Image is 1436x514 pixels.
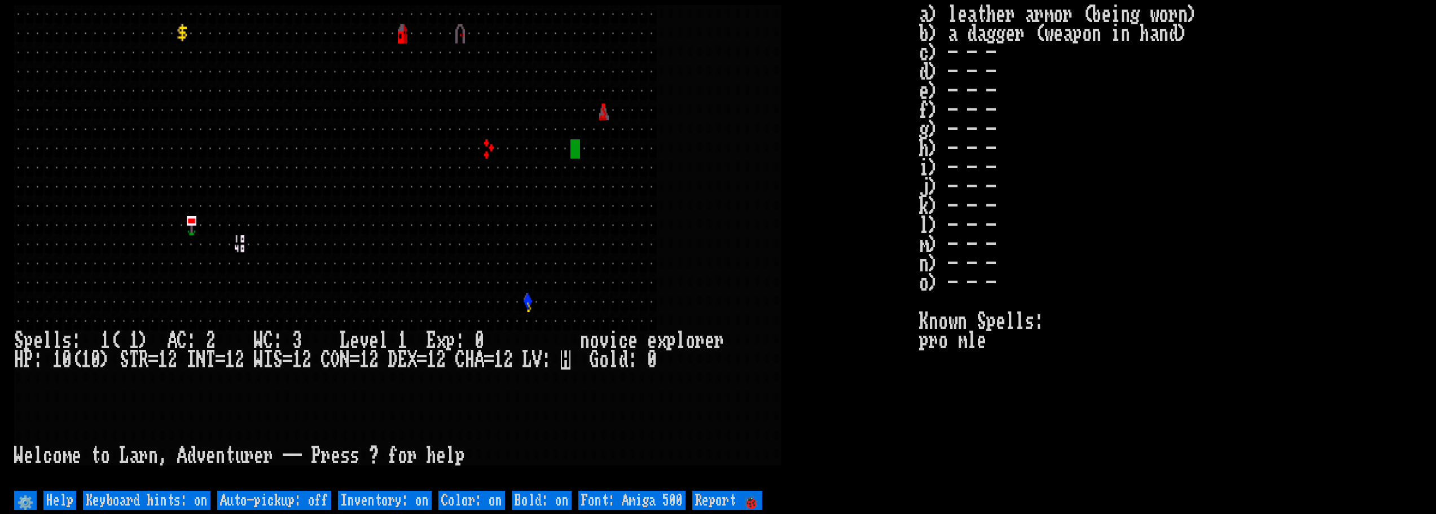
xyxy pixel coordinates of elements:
[686,331,695,350] div: o
[196,350,206,370] div: N
[359,350,369,370] div: 1
[580,331,590,350] div: n
[24,331,33,350] div: p
[187,331,196,350] div: :
[148,446,158,465] div: n
[33,331,43,350] div: e
[331,446,340,465] div: e
[14,446,24,465] div: W
[217,491,331,510] input: Auto-pickup: off
[292,331,302,350] div: 3
[350,331,359,350] div: e
[120,446,129,465] div: L
[350,350,359,370] div: =
[177,446,187,465] div: A
[647,331,657,350] div: e
[676,331,686,350] div: l
[388,350,398,370] div: D
[81,350,91,370] div: 1
[196,446,206,465] div: v
[62,350,72,370] div: 0
[407,350,417,370] div: X
[254,331,264,350] div: W
[216,446,225,465] div: n
[446,446,455,465] div: l
[43,491,76,510] input: Help
[657,331,666,350] div: x
[321,446,331,465] div: r
[254,446,264,465] div: e
[110,331,120,350] div: (
[273,331,283,350] div: :
[919,5,1422,488] stats: a) leather armor (being worn) b) a dagger (weapon in hand) c) - - - d) - - - e) - - - f) - - - g)...
[311,446,321,465] div: P
[647,350,657,370] div: 0
[379,331,388,350] div: l
[206,446,216,465] div: e
[532,350,542,370] div: V
[455,350,465,370] div: C
[100,446,110,465] div: o
[33,446,43,465] div: l
[398,350,407,370] div: E
[129,331,139,350] div: 1
[72,331,81,350] div: :
[599,350,609,370] div: o
[705,331,714,350] div: e
[52,331,62,350] div: l
[187,350,196,370] div: I
[340,350,350,370] div: N
[417,350,427,370] div: =
[264,350,273,370] div: I
[714,331,724,350] div: r
[72,350,81,370] div: (
[338,491,432,510] input: Inventory: on
[407,446,417,465] div: r
[168,350,177,370] div: 2
[83,491,210,510] input: Keyboard hints: on
[91,350,100,370] div: 0
[120,350,129,370] div: S
[168,331,177,350] div: A
[369,446,379,465] div: ?
[206,350,216,370] div: T
[465,350,475,370] div: H
[331,350,340,370] div: O
[340,331,350,350] div: L
[14,331,24,350] div: S
[398,331,407,350] div: 1
[14,491,37,510] input: ⚙️
[91,446,100,465] div: t
[264,331,273,350] div: C
[455,331,465,350] div: :
[24,350,33,370] div: P
[438,491,505,510] input: Color: on
[158,350,168,370] div: 1
[62,331,72,350] div: s
[52,350,62,370] div: 1
[100,350,110,370] div: )
[359,331,369,350] div: v
[100,331,110,350] div: 1
[427,331,436,350] div: E
[369,350,379,370] div: 2
[427,350,436,370] div: 1
[254,350,264,370] div: W
[206,331,216,350] div: 2
[446,331,455,350] div: p
[235,446,244,465] div: u
[522,350,532,370] div: L
[695,331,705,350] div: r
[139,446,148,465] div: r
[52,446,62,465] div: o
[292,350,302,370] div: 1
[484,350,494,370] div: =
[72,446,81,465] div: e
[129,446,139,465] div: a
[475,350,484,370] div: A
[292,446,302,465] div: -
[542,350,551,370] div: :
[618,350,628,370] div: d
[427,446,436,465] div: h
[244,446,254,465] div: r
